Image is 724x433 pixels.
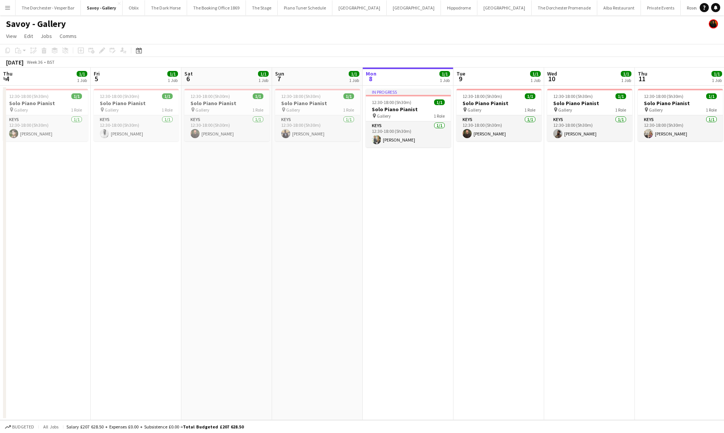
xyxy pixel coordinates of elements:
span: 1/1 [621,71,631,77]
button: [GEOGRAPHIC_DATA] [387,0,441,15]
span: 1 Role [434,113,445,119]
span: 12:30-18:00 (5h30m) [463,93,502,99]
app-job-card: In progress12:30-18:00 (5h30m)1/1Solo Piano Pianist Gallery1 RoleKeys1/112:30-18:00 (5h30m)[PERSO... [366,89,451,147]
span: 1/1 [615,93,626,99]
button: Private Events [641,0,681,15]
button: [GEOGRAPHIC_DATA] [477,0,532,15]
span: 12:30-18:00 (5h30m) [9,93,49,99]
span: Gallery [286,107,300,113]
span: Mon [366,70,376,77]
span: Jobs [41,33,52,39]
span: Sun [275,70,284,77]
span: 1 Role [71,107,82,113]
app-card-role: Keys1/112:30-18:00 (5h30m)[PERSON_NAME] [3,115,88,141]
button: Alba Restaurant [597,0,641,15]
span: Gallery [377,113,391,119]
span: 12:30-18:00 (5h30m) [100,93,139,99]
button: The Dorchester - Vesper Bar [16,0,81,15]
span: 5 [93,74,100,83]
span: 1/1 [706,93,717,99]
app-user-avatar: Celine Amara [709,19,718,28]
h3: Solo Piano Pianist [3,100,88,107]
span: Gallery [105,107,119,113]
app-job-card: 12:30-18:00 (5h30m)1/1Solo Piano Pianist Gallery1 RoleKeys1/112:30-18:00 (5h30m)[PERSON_NAME] [184,89,269,141]
span: Total Budgeted £207 628.50 [183,424,244,430]
span: 1 Role [343,107,354,113]
div: 1 Job [621,77,631,83]
span: 12:30-18:00 (5h30m) [372,99,411,105]
span: 10 [546,74,557,83]
a: Comms [57,31,80,41]
span: 12:30-18:00 (5h30m) [281,93,321,99]
h3: Solo Piano Pianist [456,100,541,107]
span: 1/1 [711,71,722,77]
app-card-role: Keys1/112:30-18:00 (5h30m)[PERSON_NAME] [366,121,451,147]
div: 12:30-18:00 (5h30m)1/1Solo Piano Pianist Gallery1 RoleKeys1/112:30-18:00 (5h30m)[PERSON_NAME] [638,89,723,141]
div: 1 Job [440,77,450,83]
h3: Solo Piano Pianist [638,100,723,107]
app-card-role: Keys1/112:30-18:00 (5h30m)[PERSON_NAME] [94,115,179,141]
span: All jobs [42,424,60,430]
span: 12:30-18:00 (5h30m) [553,93,593,99]
a: View [3,31,20,41]
span: 12:30-18:00 (5h30m) [644,93,683,99]
span: Sat [184,70,193,77]
span: 1/1 [253,93,263,99]
div: 12:30-18:00 (5h30m)1/1Solo Piano Pianist Gallery1 RoleKeys1/112:30-18:00 (5h30m)[PERSON_NAME] [94,89,179,141]
h3: Solo Piano Pianist [366,106,451,113]
span: 1/1 [167,71,178,77]
button: Savoy - Gallery [81,0,123,15]
span: 1/1 [162,93,173,99]
h3: Solo Piano Pianist [184,100,269,107]
app-job-card: 12:30-18:00 (5h30m)1/1Solo Piano Pianist Gallery1 RoleKeys1/112:30-18:00 (5h30m)[PERSON_NAME] [547,89,632,141]
span: Thu [3,70,13,77]
span: 11 [637,74,647,83]
span: 6 [183,74,193,83]
span: 1/1 [434,99,445,105]
div: 1 Job [530,77,540,83]
app-card-role: Keys1/112:30-18:00 (5h30m)[PERSON_NAME] [456,115,541,141]
span: 1/1 [349,71,359,77]
div: 1 Job [77,77,87,83]
span: 1/1 [71,93,82,99]
button: The Dark Horse [145,0,187,15]
span: Gallery [467,107,482,113]
div: 1 Job [258,77,268,83]
button: The Dorchester Promenade [532,0,597,15]
h1: Savoy - Gallery [6,18,66,30]
app-card-role: Keys1/112:30-18:00 (5h30m)[PERSON_NAME] [547,115,632,141]
span: Gallery [195,107,209,113]
span: 9 [455,74,465,83]
app-card-role: Keys1/112:30-18:00 (5h30m)[PERSON_NAME] [184,115,269,141]
a: Jobs [38,31,55,41]
button: The Booking Office 1869 [187,0,246,15]
div: In progress [366,89,451,95]
span: 7 [274,74,284,83]
div: 1 Job [349,77,359,83]
h3: Solo Piano Pianist [94,100,179,107]
div: 1 Job [712,77,722,83]
span: 1/1 [343,93,354,99]
app-job-card: 12:30-18:00 (5h30m)1/1Solo Piano Pianist Gallery1 RoleKeys1/112:30-18:00 (5h30m)[PERSON_NAME] [3,89,88,141]
button: The Stage [246,0,278,15]
span: 1/1 [258,71,269,77]
span: 1 Role [615,107,626,113]
span: 1/1 [439,71,450,77]
span: Gallery [558,107,572,113]
h3: Solo Piano Pianist [547,100,632,107]
button: Oblix [123,0,145,15]
span: Gallery [649,107,663,113]
button: Hippodrome [441,0,477,15]
span: 1/1 [77,71,87,77]
div: [DATE] [6,58,24,66]
span: 1/1 [530,71,541,77]
app-job-card: 12:30-18:00 (5h30m)1/1Solo Piano Pianist Gallery1 RoleKeys1/112:30-18:00 (5h30m)[PERSON_NAME] [275,89,360,141]
span: Comms [60,33,77,39]
button: Budgeted [4,423,35,431]
div: BST [47,59,55,65]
